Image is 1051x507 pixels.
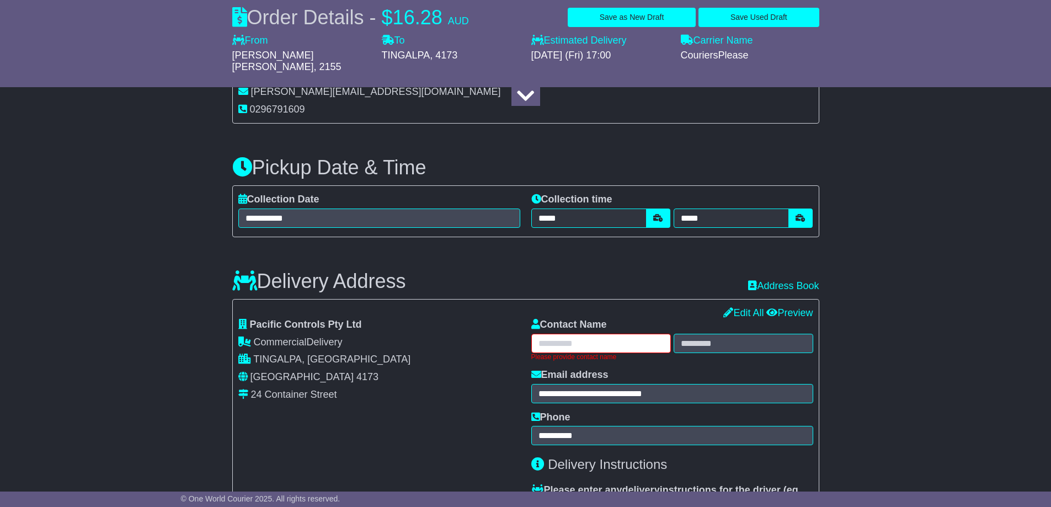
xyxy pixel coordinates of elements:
span: delivery [622,484,660,495]
label: Collection Date [238,194,319,206]
a: Preview [766,307,813,318]
span: TINGALPA, [GEOGRAPHIC_DATA] [253,354,410,365]
span: [PERSON_NAME] [PERSON_NAME] [232,50,314,73]
span: 0296791609 [250,104,305,115]
span: Delivery Instructions [548,457,667,472]
span: 16.28 [393,6,442,29]
label: Estimated Delivery [531,35,670,47]
h3: Delivery Address [232,270,406,292]
div: [DATE] (Fri) 17:00 [531,50,670,62]
button: Save Used Draft [698,8,819,27]
span: [GEOGRAPHIC_DATA] [250,371,354,382]
h3: Pickup Date & Time [232,157,819,179]
span: © One World Courier 2025. All rights reserved. [181,494,340,503]
div: CouriersPlease [681,50,819,62]
div: Please provide contact name [531,353,671,361]
label: Contact Name [531,319,607,331]
span: , 2155 [314,61,342,72]
label: Phone [531,412,570,424]
span: 4173 [356,371,378,382]
span: AUD [448,15,469,26]
span: Commercial [254,337,307,348]
span: , 4173 [430,50,457,61]
label: Collection time [531,194,612,206]
span: Pacific Controls Pty Ltd [250,319,362,330]
span: TINGALPA [382,50,430,61]
label: Email address [531,369,609,381]
label: To [382,35,405,47]
a: Address Book [748,280,819,291]
a: Edit All [723,307,764,318]
div: 24 Container Street [251,389,337,401]
div: Delivery [238,337,520,349]
label: From [232,35,268,47]
div: Order Details - [232,6,469,29]
button: Save as New Draft [568,8,696,27]
span: $ [382,6,393,29]
label: Carrier Name [681,35,753,47]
